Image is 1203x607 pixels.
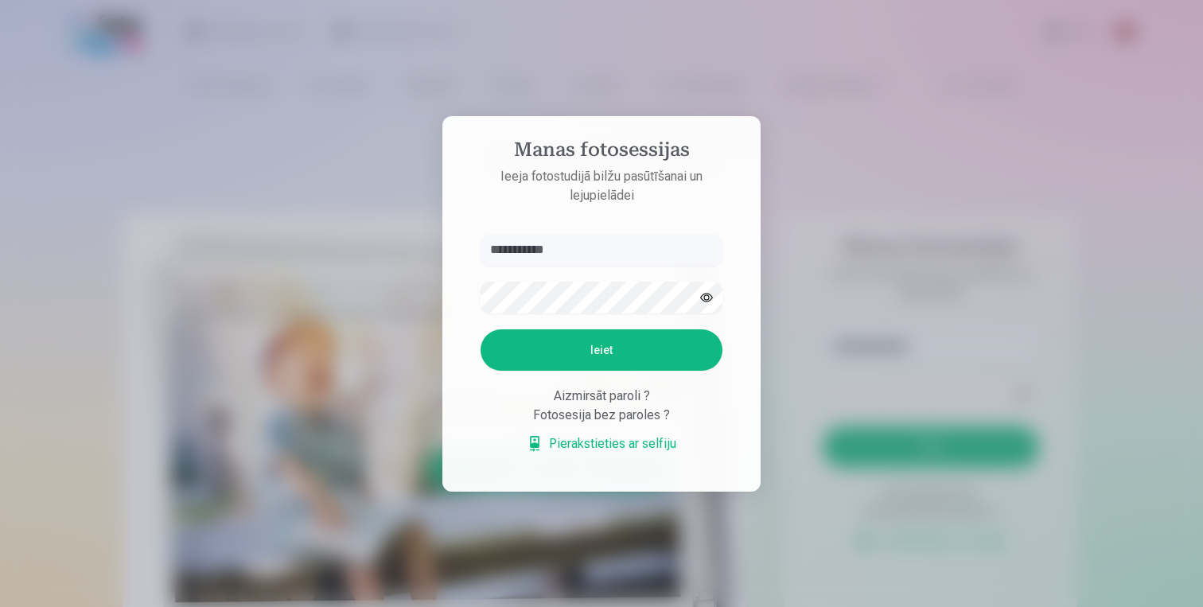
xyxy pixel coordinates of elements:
[465,138,738,167] h4: Manas fotosessijas
[527,434,676,453] a: Pierakstieties ar selfiju
[465,167,738,205] p: Ieeja fotostudijā bilžu pasūtīšanai un lejupielādei
[481,387,722,406] div: Aizmirsāt paroli ?
[481,329,722,371] button: Ieiet
[481,406,722,425] div: Fotosesija bez paroles ?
